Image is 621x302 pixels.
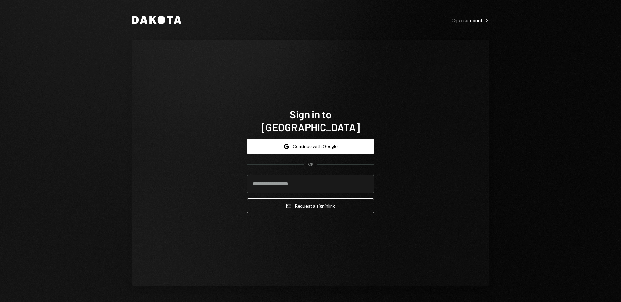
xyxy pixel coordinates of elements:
[247,108,374,134] h1: Sign in to [GEOGRAPHIC_DATA]
[247,198,374,213] button: Request a signinlink
[452,17,489,24] div: Open account
[452,16,489,24] a: Open account
[308,162,313,167] div: OR
[247,139,374,154] button: Continue with Google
